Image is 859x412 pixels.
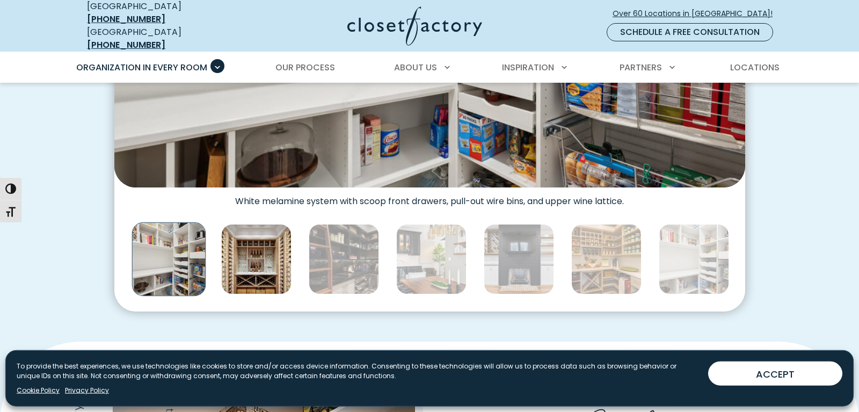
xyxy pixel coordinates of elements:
[607,23,773,41] a: Schedule a Free Consultation
[132,222,206,297] img: Organized white pantry with wine bottle storage, pull-out drawers, wire baskets, cookbooks, and c...
[730,61,780,74] span: Locations
[484,224,554,294] img: Custom wine bar with wine lattice and custom bar cabinetry
[87,26,243,52] div: [GEOGRAPHIC_DATA]
[708,362,842,386] button: ACCEPT
[69,53,790,83] nav: Primary Menu
[65,386,109,395] a: Privacy Policy
[309,224,379,294] img: Upscale pantry with black cabinetry, integrated ladder, deep green stone countertops, organized b...
[620,61,662,74] span: Partners
[659,224,729,294] img: White walk-in pantry featuring pull-out drawers, vertical wine storage, and open shelving for dry...
[76,61,207,74] span: Organization in Every Room
[275,61,335,74] span: Our Process
[347,6,482,46] img: Closet Factory Logo
[612,4,782,23] a: Over 60 Locations in [GEOGRAPHIC_DATA]!
[502,61,554,74] span: Inspiration
[613,8,781,19] span: Over 60 Locations in [GEOGRAPHIC_DATA]!
[17,386,60,395] a: Cookie Policy
[571,224,642,294] img: Custom walk-in pantry with light wood tones with wine racks, spice shelves, and built-in storage ...
[221,224,292,294] img: Premium wine cellar featuring wall-mounted bottle racks, central tasting area with glass shelving...
[114,187,745,207] figcaption: White melamine system with scoop front drawers, pull-out wire bins, and upper wine lattice.
[17,362,700,381] p: To provide the best experiences, we use technologies like cookies to store and/or access device i...
[87,39,165,51] a: [PHONE_NUMBER]
[394,61,437,74] span: About Us
[87,13,165,25] a: [PHONE_NUMBER]
[396,224,467,294] img: Sophisticated bar design in a dining space with glass-front black cabinets, white marble backspla...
